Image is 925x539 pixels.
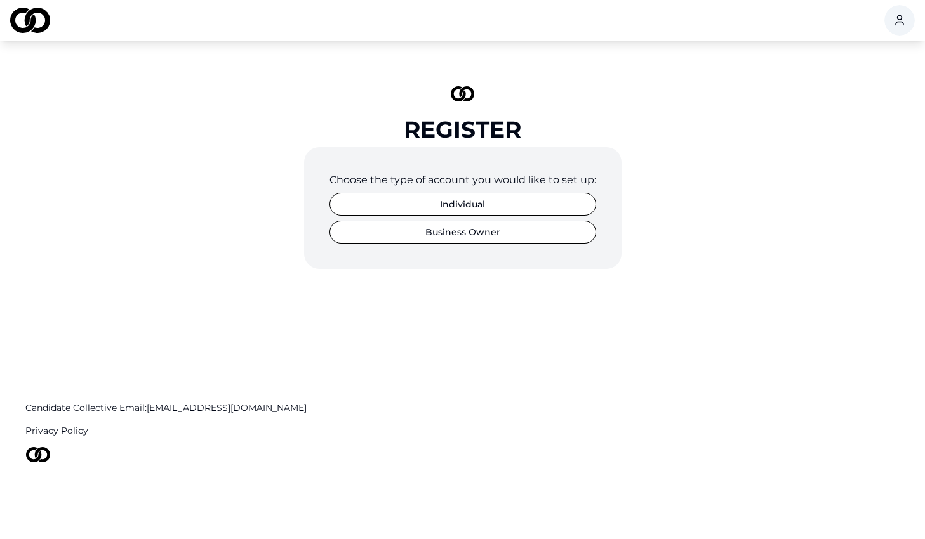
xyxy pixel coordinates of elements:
a: Privacy Policy [25,424,900,437]
span: [EMAIL_ADDRESS][DOMAIN_NAME] [147,402,307,413]
img: logo [451,86,475,101]
img: logo [10,8,50,33]
button: Business Owner [329,221,596,244]
div: Choose the type of account you would like to set up: [329,172,596,188]
div: Register [404,117,521,142]
img: logo [25,447,51,462]
button: Individual [329,193,596,216]
a: Candidate Collective Email:[EMAIL_ADDRESS][DOMAIN_NAME] [25,401,900,414]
